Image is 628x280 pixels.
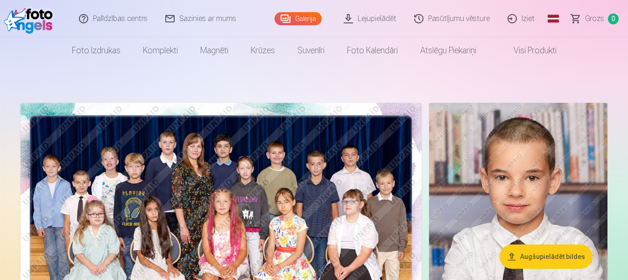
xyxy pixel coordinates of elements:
span: 0 [608,14,619,24]
span: Grozs [585,13,604,24]
a: Magnēti [189,37,240,64]
a: Krūzes [240,37,286,64]
a: Atslēgu piekariņi [409,37,487,64]
a: Visi produkti [487,37,568,64]
a: Foto kalendāri [336,37,409,64]
a: Foto izdrukas [61,37,132,64]
a: Komplekti [132,37,189,64]
img: /fa1 [4,4,57,34]
button: Augšupielādēt bildes [500,244,593,269]
a: Suvenīri [286,37,336,64]
a: Galerija [275,12,322,25]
